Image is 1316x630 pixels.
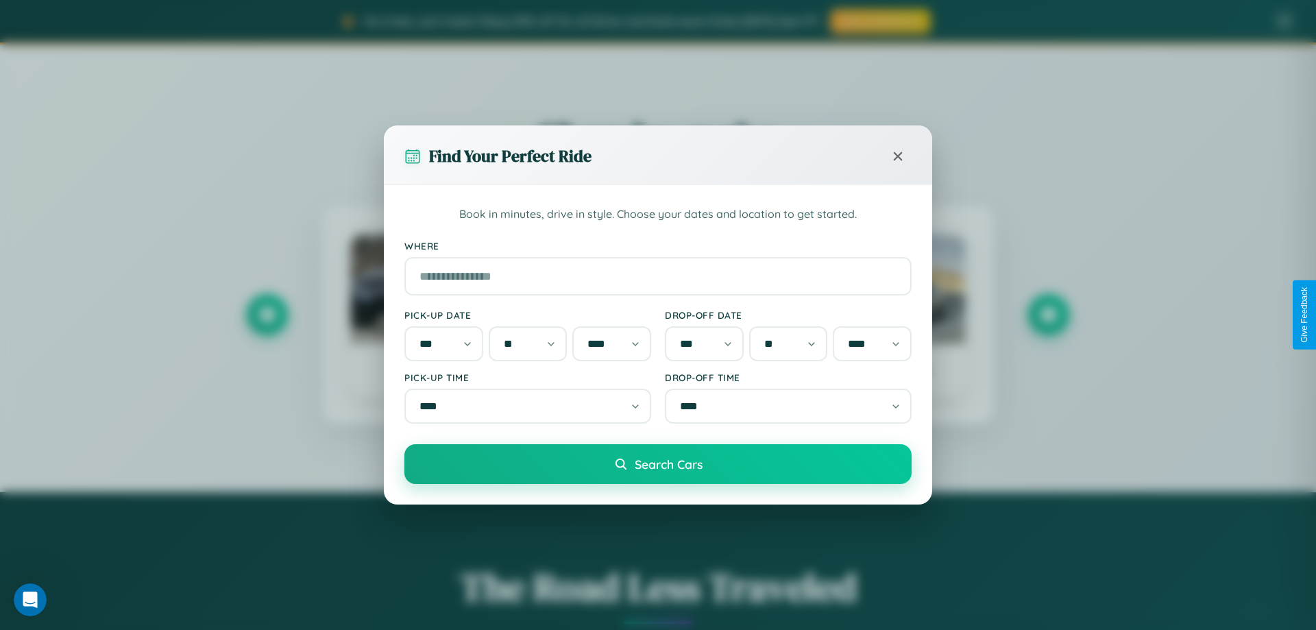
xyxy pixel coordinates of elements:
label: Drop-off Time [665,372,912,383]
label: Pick-up Time [404,372,651,383]
p: Book in minutes, drive in style. Choose your dates and location to get started. [404,206,912,223]
button: Search Cars [404,444,912,484]
span: Search Cars [635,457,703,472]
h3: Find Your Perfect Ride [429,145,592,167]
label: Pick-up Date [404,309,651,321]
label: Where [404,240,912,252]
label: Drop-off Date [665,309,912,321]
